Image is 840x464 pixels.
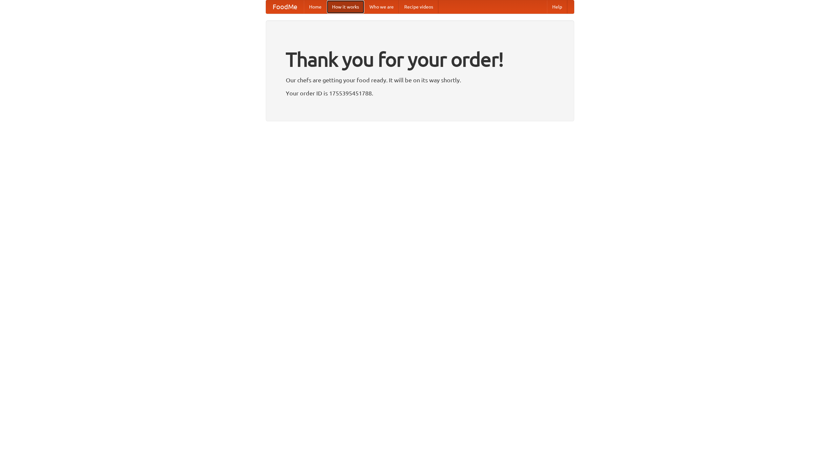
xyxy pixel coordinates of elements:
[304,0,327,13] a: Home
[327,0,364,13] a: How it works
[547,0,567,13] a: Help
[286,75,554,85] p: Our chefs are getting your food ready. It will be on its way shortly.
[286,44,554,75] h1: Thank you for your order!
[266,0,304,13] a: FoodMe
[286,88,554,98] p: Your order ID is 1755395451788.
[364,0,399,13] a: Who we are
[399,0,438,13] a: Recipe videos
